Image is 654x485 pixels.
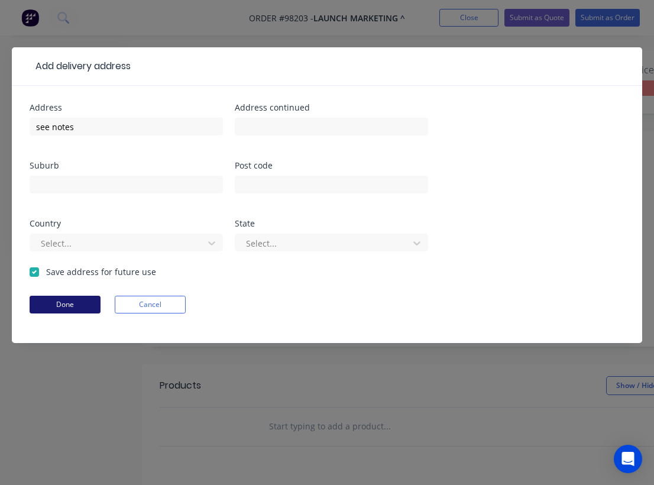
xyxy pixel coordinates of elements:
[30,219,223,228] div: Country
[235,219,428,228] div: State
[30,161,223,170] div: Suburb
[30,296,101,313] button: Done
[614,445,642,473] div: Open Intercom Messenger
[235,104,428,112] div: Address continued
[235,161,428,170] div: Post code
[30,59,131,73] div: Add delivery address
[30,104,223,112] div: Address
[115,296,186,313] button: Cancel
[46,266,156,278] label: Save address for future use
